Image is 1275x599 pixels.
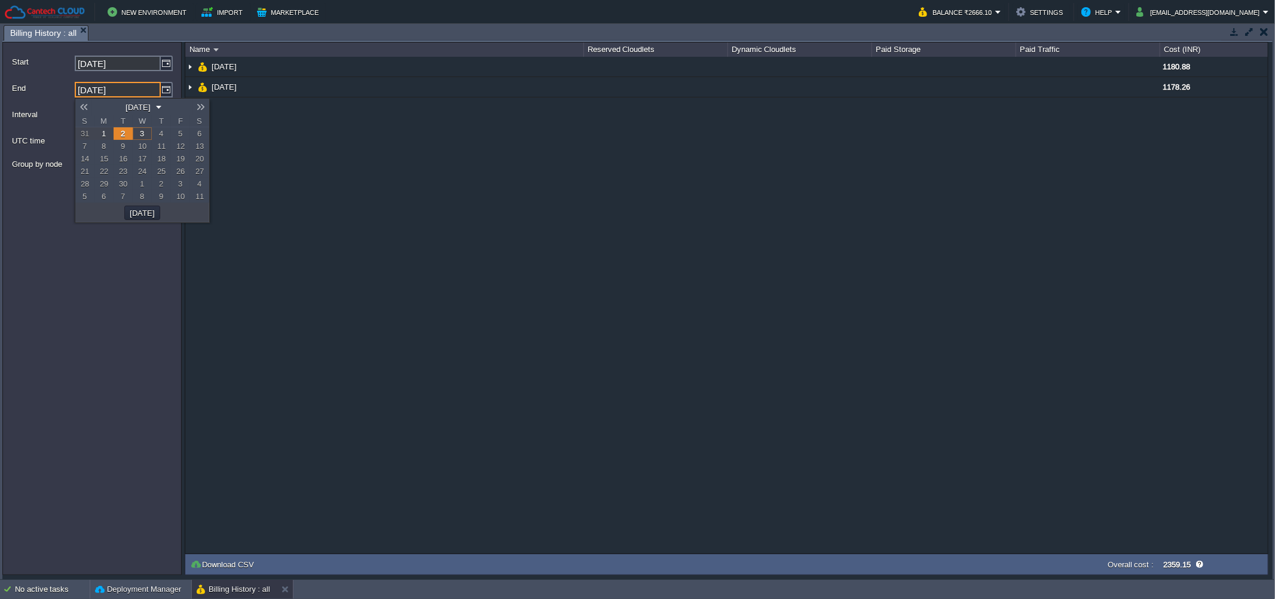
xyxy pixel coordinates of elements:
[171,127,190,140] td: The date in this field must be equal to or before 03-09-2025
[114,178,133,190] td: The date in this field must be equal to or before 03-09-2025
[94,190,114,203] td: The date in this field must be equal to or before 03-09-2025
[114,140,133,152] td: The date in this field must be equal to or before 03-09-2025
[190,140,209,152] a: 13
[257,5,322,19] button: Marketplace
[94,127,114,140] a: 1
[585,42,727,57] div: Reserved Cloudlets
[133,152,152,165] a: 17
[75,152,94,165] a: 14
[119,179,127,188] span: 30
[102,142,106,151] span: 8
[83,192,87,201] span: 5
[75,127,94,140] a: 31
[75,190,94,203] td: The date in this field must be equal to or before 03-09-2025
[121,129,126,138] span: 2
[114,127,133,140] a: 2
[729,42,872,57] div: Dynamic Cloudlets
[190,178,209,190] a: 4
[179,179,183,188] span: 3
[152,165,171,178] a: 25
[100,167,108,176] span: 22
[100,154,108,163] span: 15
[94,165,114,178] td: The date in this field must be equal to or before 03-09-2025
[133,140,152,152] a: 10
[122,102,154,112] button: [DATE]
[83,142,87,151] span: 7
[1108,560,1154,569] label: Overall cost :
[114,190,133,203] td: The date in this field must be equal to or before 03-09-2025
[171,190,190,203] td: The date in this field must be equal to or before 03-09-2025
[12,135,143,147] label: UTC time
[176,154,185,163] span: 19
[138,142,146,151] span: 10
[114,190,133,203] a: 7
[195,167,204,176] span: 27
[140,179,145,188] span: 1
[75,165,94,178] a: 21
[190,127,209,140] td: The date in this field must be equal to or before 03-09-2025
[94,115,114,127] span: M
[190,178,209,190] td: The date in this field must be equal to or before 03-09-2025
[119,167,127,176] span: 23
[133,115,152,127] span: W
[75,140,94,152] a: 7
[919,5,995,19] button: Balance ₹2666.10
[15,580,90,599] div: No active tasks
[114,115,133,127] span: T
[114,165,133,178] td: The date in this field must be equal to or before 03-09-2025
[121,142,126,151] span: 9
[75,165,94,178] td: The date in this field must be equal to or before 03-09-2025
[114,140,133,152] a: 9
[1016,5,1066,19] button: Settings
[75,178,94,190] a: 28
[171,152,190,165] a: 19
[197,583,270,595] button: Billing History : all
[157,154,166,163] span: 18
[185,57,195,77] img: AMDAwAAAACH5BAEAAAAALAAAAAABAAEAAAICRAEAOw==
[873,42,1016,57] div: Paid Storage
[195,192,204,201] span: 11
[81,129,89,138] span: 31
[94,190,114,203] a: 6
[171,178,190,190] a: 3
[81,179,89,188] span: 28
[1161,42,1268,57] div: Cost (INR)
[190,152,209,165] td: The date in this field must be equal to or before 03-09-2025
[213,48,219,51] img: AMDAwAAAACH5BAEAAAAALAAAAAABAAEAAAICRAEAOw==
[100,179,108,188] span: 29
[152,152,171,165] a: 18
[210,62,239,72] a: [DATE]
[133,178,152,190] a: 1
[140,129,145,138] span: 3
[195,142,204,151] span: 13
[171,165,190,178] td: The date in this field must be equal to or before 03-09-2025
[133,127,152,140] td: Today
[210,82,239,92] a: [DATE]
[10,26,77,41] span: Billing History : all
[190,190,209,203] td: The date in this field must be equal to or before 03-09-2025
[94,178,114,190] td: The date in this field must be equal to or before 03-09-2025
[152,140,171,152] td: The date in this field must be equal to or before 03-09-2025
[201,5,246,19] button: Import
[133,140,152,152] td: The date in this field must be equal to or before 03-09-2025
[12,158,143,170] label: Group by node
[81,154,89,163] span: 14
[94,165,114,178] a: 22
[126,207,158,218] button: [DATE]
[114,178,133,190] a: 30
[176,167,185,176] span: 26
[75,115,94,127] span: S
[133,178,152,190] td: The date in this field must be equal to or before 03-09-2025
[1163,62,1190,71] span: 1180.88
[1163,82,1190,91] span: 1178.26
[198,179,202,188] span: 4
[171,165,190,178] a: 26
[160,129,164,138] span: 4
[94,152,114,165] td: The date in this field must be equal to or before 03-09-2025
[152,127,171,140] td: The date in this field must be equal to or before 03-09-2025
[114,152,133,165] td: The date in this field must be equal to or before 03-09-2025
[102,129,106,138] span: 1
[171,190,190,203] a: 10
